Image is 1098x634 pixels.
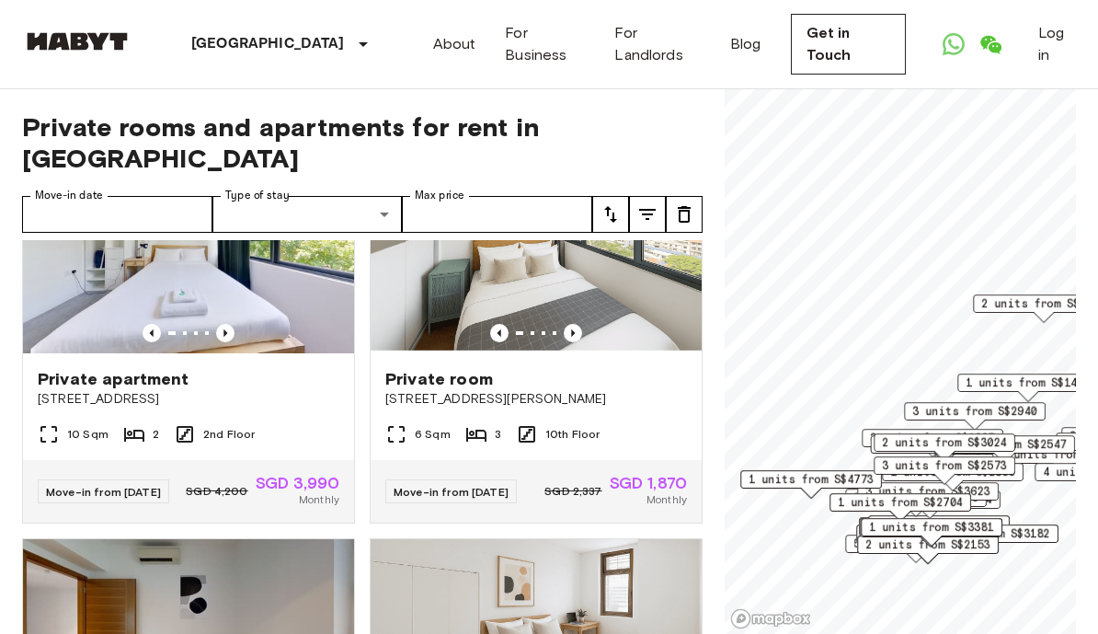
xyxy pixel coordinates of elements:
span: SGD 4,200 [186,483,247,500]
span: Private rooms and apartments for rent in [GEOGRAPHIC_DATA] [22,111,703,174]
span: 3 [495,426,501,443]
span: 1 units from S$4773 [749,471,874,488]
div: Map marker [862,429,1003,457]
div: Map marker [933,435,1075,464]
span: Monthly [299,491,339,508]
p: [GEOGRAPHIC_DATA] [191,33,345,55]
div: Map marker [740,470,882,499]
a: Blog [730,33,761,55]
img: Habyt [22,32,132,51]
span: 6 Sqm [415,426,451,443]
span: 1 units from S$2704 [838,494,963,511]
span: Move-in from [DATE] [394,485,509,499]
label: Max price [415,188,464,203]
div: Map marker [882,463,1024,491]
div: Map marker [904,402,1046,431]
div: Map marker [859,518,1001,547]
span: 2 [153,426,159,443]
span: 3 units from S$2573 [882,457,1007,474]
button: Previous image [490,324,509,342]
img: Marketing picture of unit SG-01-054-006-01 [23,133,354,353]
button: Previous image [216,324,234,342]
div: Map marker [857,536,999,564]
div: Map marker [845,535,987,563]
button: tune [592,196,629,233]
a: For Business [505,22,585,66]
a: For Landlords [614,22,701,66]
a: Open WeChat [972,26,1009,63]
a: Log in [1038,22,1076,66]
div: Map marker [861,518,1002,547]
span: 5 units from S$1680 [853,536,978,552]
span: 1 units from S$1418 [966,375,1091,391]
span: 10 Sqm [67,426,109,443]
button: tune [629,196,666,233]
span: Move-in from [DATE] [46,485,161,499]
span: 2 units from S$3024 [882,434,1007,451]
div: Map marker [859,490,1001,519]
span: 1 units from S$3182 [925,525,1050,542]
a: Mapbox logo [730,608,811,629]
a: Marketing picture of unit SG-01-054-006-01Previous imagePrevious imagePrivate apartment[STREET_AD... [22,132,355,524]
a: Get in Touch [791,14,907,75]
span: SGD 3,990 [256,475,339,491]
div: Map marker [856,524,998,553]
span: [STREET_ADDRESS] [38,390,339,409]
div: Map marker [857,482,999,511]
span: Private room [385,368,493,390]
label: Type of stay [225,188,290,203]
span: SGD 1,870 [610,475,687,491]
div: Map marker [868,515,1010,544]
span: Private apartment [38,368,189,390]
a: About [433,33,476,55]
span: 1 units from S$2547 [942,436,1067,453]
a: Open WhatsApp [935,26,972,63]
span: Monthly [646,491,687,508]
span: 3 units from S$1985 [870,430,995,446]
span: 3 units from S$3623 [865,483,990,500]
div: Map marker [874,456,1015,485]
button: tune [666,196,703,233]
div: Map marker [874,433,1015,462]
a: Marketing picture of unit SG-01-116-001-02Previous imagePrevious imagePrivate room[STREET_ADDRESS... [370,132,703,524]
span: 5 units from S$1838 [876,516,1001,533]
div: Map marker [870,435,1018,464]
span: 1 units from S$3381 [869,519,994,536]
input: Choose date [22,196,212,233]
span: [STREET_ADDRESS][PERSON_NAME] [385,390,687,409]
span: 10th Floor [545,426,600,443]
div: Map marker [829,493,971,522]
span: 2nd Floor [203,426,255,443]
label: Move-in date [35,188,103,203]
div: Map marker [860,519,1001,548]
span: 3 units from S$2940 [912,403,1037,420]
button: Previous image [564,324,582,342]
img: Marketing picture of unit SG-01-116-001-02 [371,133,702,353]
div: Map marker [917,524,1058,553]
button: Previous image [143,324,161,342]
span: SGD 2,337 [544,483,601,500]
